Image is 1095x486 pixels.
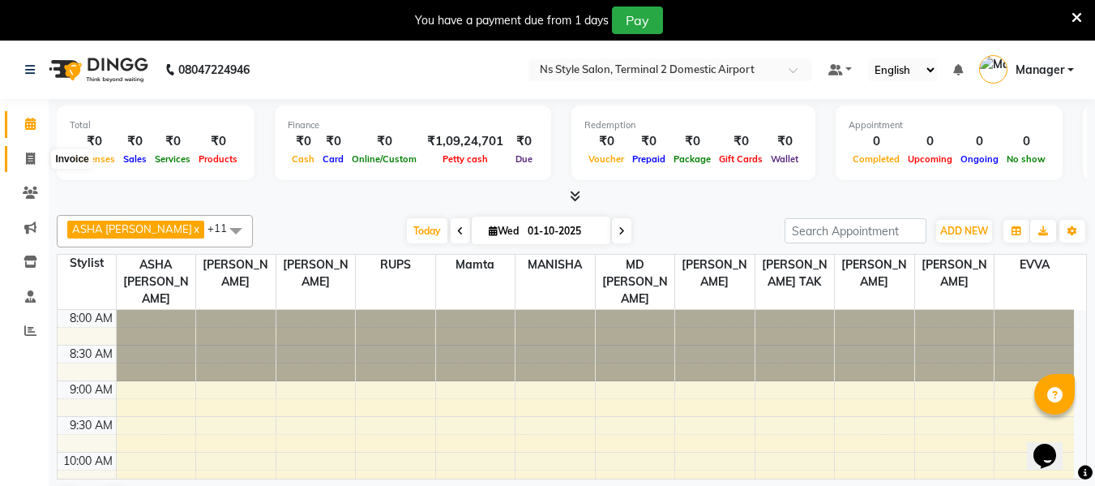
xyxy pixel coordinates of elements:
[421,132,510,151] div: ₹1,09,24,701
[436,255,515,275] span: Mamta
[66,417,116,434] div: 9:30 AM
[119,153,151,165] span: Sales
[415,12,609,29] div: You have a payment due from 1 days
[119,132,151,151] div: ₹0
[60,453,116,470] div: 10:00 AM
[66,381,116,398] div: 9:00 AM
[515,255,595,275] span: MANISHA
[1003,132,1050,151] div: 0
[41,47,152,92] img: logo
[407,218,447,243] span: Today
[70,132,119,151] div: ₹0
[195,153,242,165] span: Products
[1016,62,1064,79] span: Manager
[178,47,250,92] b: 08047224946
[956,153,1003,165] span: Ongoing
[66,310,116,327] div: 8:00 AM
[196,255,276,292] span: [PERSON_NAME]
[755,255,835,292] span: [PERSON_NAME] TAK
[767,153,802,165] span: Wallet
[192,222,199,235] a: x
[715,153,767,165] span: Gift Cards
[669,153,715,165] span: Package
[584,132,628,151] div: ₹0
[319,153,348,165] span: Card
[70,118,242,132] div: Total
[195,132,242,151] div: ₹0
[835,255,914,292] span: [PERSON_NAME]
[675,255,755,292] span: [PERSON_NAME]
[1027,421,1079,470] iframe: chat widget
[51,149,92,169] div: Invoice
[979,55,1007,84] img: Manager
[485,225,523,237] span: Wed
[66,346,116,363] div: 8:30 AM
[628,132,669,151] div: ₹0
[628,153,669,165] span: Prepaid
[715,132,767,151] div: ₹0
[940,225,988,237] span: ADD NEW
[276,255,356,292] span: [PERSON_NAME]
[319,132,348,151] div: ₹0
[356,255,435,275] span: RUPS
[348,132,421,151] div: ₹0
[596,255,675,309] span: MD [PERSON_NAME]
[117,255,196,309] span: ASHA [PERSON_NAME]
[904,132,956,151] div: 0
[151,132,195,151] div: ₹0
[936,220,992,243] button: ADD NEW
[288,153,319,165] span: Cash
[348,153,421,165] span: Online/Custom
[151,153,195,165] span: Services
[669,132,715,151] div: ₹0
[612,6,663,34] button: Pay
[511,153,537,165] span: Due
[510,132,538,151] div: ₹0
[849,132,904,151] div: 0
[207,221,239,234] span: +11
[956,132,1003,151] div: 0
[904,153,956,165] span: Upcoming
[767,132,802,151] div: ₹0
[72,222,192,235] span: ASHA [PERSON_NAME]
[288,132,319,151] div: ₹0
[584,153,628,165] span: Voucher
[523,219,604,243] input: 2025-10-01
[438,153,492,165] span: Petty cash
[288,118,538,132] div: Finance
[849,118,1050,132] div: Appointment
[849,153,904,165] span: Completed
[584,118,802,132] div: Redemption
[785,218,926,243] input: Search Appointment
[994,255,1074,275] span: EVVA
[58,255,116,272] div: Stylist
[915,255,994,292] span: [PERSON_NAME]
[1003,153,1050,165] span: No show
